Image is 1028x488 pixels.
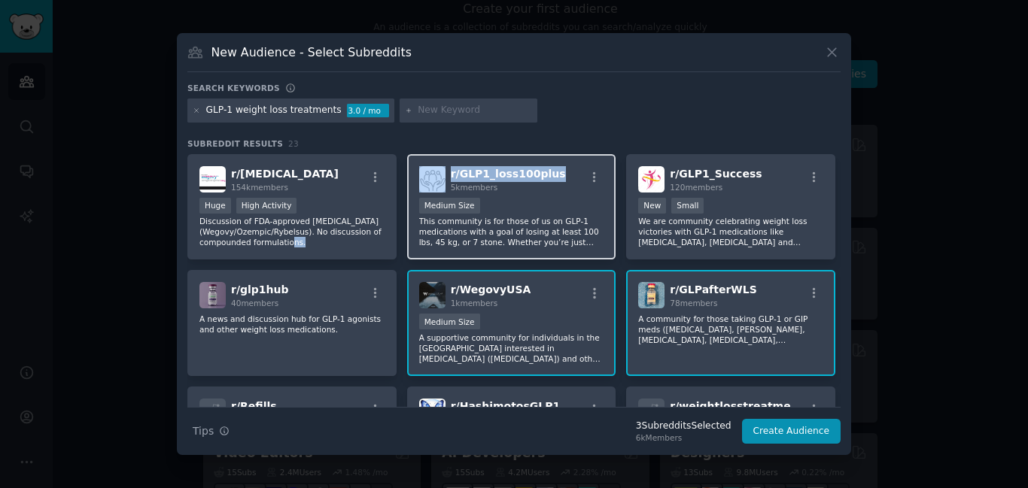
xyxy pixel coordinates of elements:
button: Create Audience [742,419,841,444]
img: Semaglutide [199,166,226,192]
p: A news and discussion hub for GLP-1 agonists and other weight loss medications. [199,314,385,335]
div: 3.0 / mo [347,104,389,117]
div: Medium Size [419,198,480,214]
h3: Search keywords [187,83,280,93]
div: 3 Subreddit s Selected [636,420,731,433]
span: r/ HashimotosGLP1 [451,400,561,412]
div: New [638,198,666,214]
p: We are community celebrating weight loss victories with GLP-1 medications like [MEDICAL_DATA], [M... [638,216,823,247]
img: glp1hub [199,282,226,308]
p: Discussion of FDA-approved [MEDICAL_DATA] (Wegovy/Ozempic/Rybelsus). No discussion of compounded ... [199,216,385,247]
input: New Keyword [418,104,532,117]
div: Huge [199,198,231,214]
span: r/ glp1hub [231,283,289,296]
span: Subreddit Results [187,138,283,149]
p: A supportive community for individuals in the [GEOGRAPHIC_DATA] interested in [MEDICAL_DATA] ([ME... [419,332,604,364]
h3: New Audience - Select Subreddits [211,44,412,60]
img: GLP1_Success [638,166,665,192]
div: GLP-1 weight loss treatments [206,104,342,117]
p: A community for those taking GLP-1 or GIP meds ([MEDICAL_DATA], [PERSON_NAME], [MEDICAL_DATA], [M... [638,314,823,345]
span: r/ [MEDICAL_DATA] [231,168,339,180]
button: Tips [187,418,235,444]
p: This community is for those of us on GLP-1 medications with a goal of losing at least 100 lbs, 45... [419,216,604,247]
span: r/ GLP1_loss100plus [451,168,566,180]
div: 6k Members [636,432,731,443]
span: 154k members [231,183,288,192]
span: 120 members [670,183,722,192]
span: 23 [288,139,299,148]
div: Small [671,198,704,214]
img: HashimotosGLP1 [419,399,446,425]
span: r/ GLP1_Success [670,168,762,180]
span: 78 members [670,299,717,308]
span: 1k members [451,299,498,308]
span: 5k members [451,183,498,192]
img: WegovyUSA [419,282,446,308]
span: r/ Refills [231,400,277,412]
div: High Activity [236,198,297,214]
span: r/ weightlosstreatments [670,400,809,412]
div: Medium Size [419,314,480,329]
span: r/ WegovyUSA [451,283,531,296]
img: GLPafterWLS [638,282,665,308]
span: r/ GLPafterWLS [670,283,756,296]
span: 40 members [231,299,278,308]
span: Tips [193,423,214,439]
img: GLP1_loss100plus [419,166,446,192]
